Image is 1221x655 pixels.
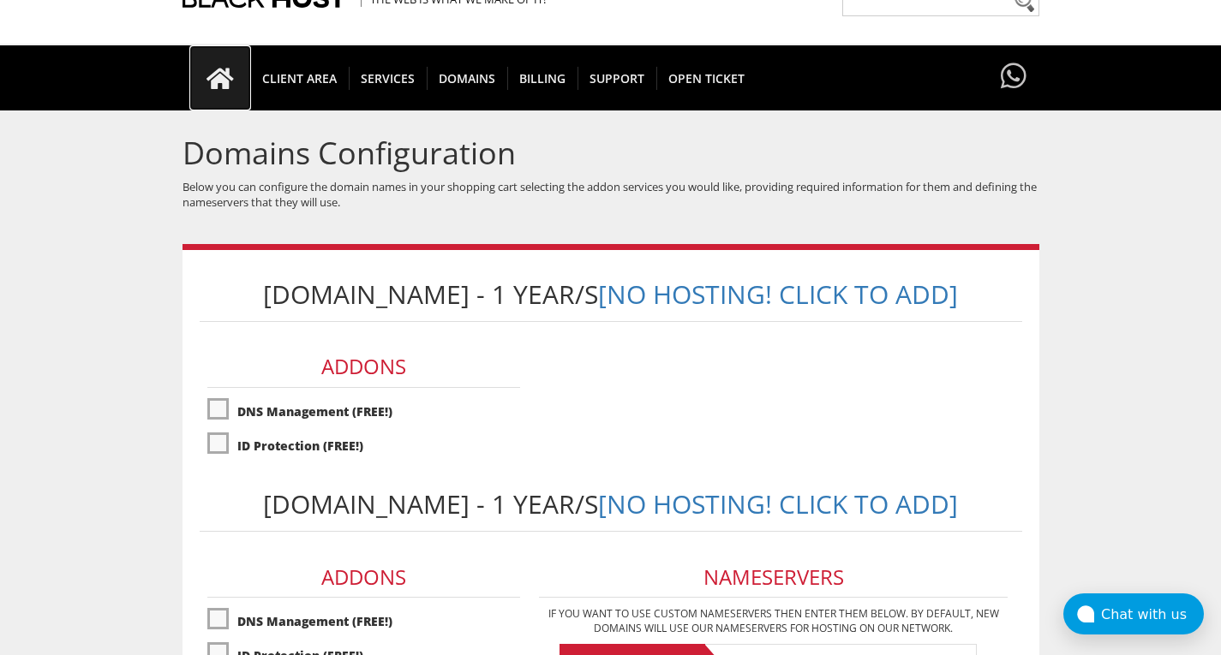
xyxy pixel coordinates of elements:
[349,67,428,90] span: SERVICES
[598,277,958,312] a: [No Hosting! Click to Add]
[207,396,520,426] label: DNS Management (FREE!)
[656,67,757,90] span: Open Ticket
[578,67,657,90] span: Support
[539,606,1008,635] p: If you want to use custom nameservers then enter them below. By default, new domains will use our...
[539,557,1008,598] h3: Nameservers
[200,267,1022,322] h1: [DOMAIN_NAME] - 1 Year/s
[997,45,1031,109] a: Have questions?
[183,136,1039,170] h1: Domains Configuration
[183,179,1039,210] p: Below you can configure the domain names in your shopping cart selecting the addon services you w...
[207,557,520,598] h3: Addons
[250,67,350,90] span: CLIENT AREA
[189,45,251,110] a: Go to homepage
[507,45,578,110] a: Billing
[349,45,428,110] a: SERVICES
[250,45,350,110] a: CLIENT AREA
[1101,606,1204,622] div: Chat with us
[207,606,520,636] label: DNS Management (FREE!)
[656,45,757,110] a: Open Ticket
[207,431,520,461] label: ID Protection (FREE!)
[200,477,1022,532] h1: [DOMAIN_NAME] - 1 Year/s
[427,67,508,90] span: Domains
[1063,593,1204,634] button: Chat with us
[427,45,508,110] a: Domains
[507,67,578,90] span: Billing
[207,347,520,387] h3: Addons
[598,486,958,521] a: [No Hosting! Click to Add]
[578,45,657,110] a: Support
